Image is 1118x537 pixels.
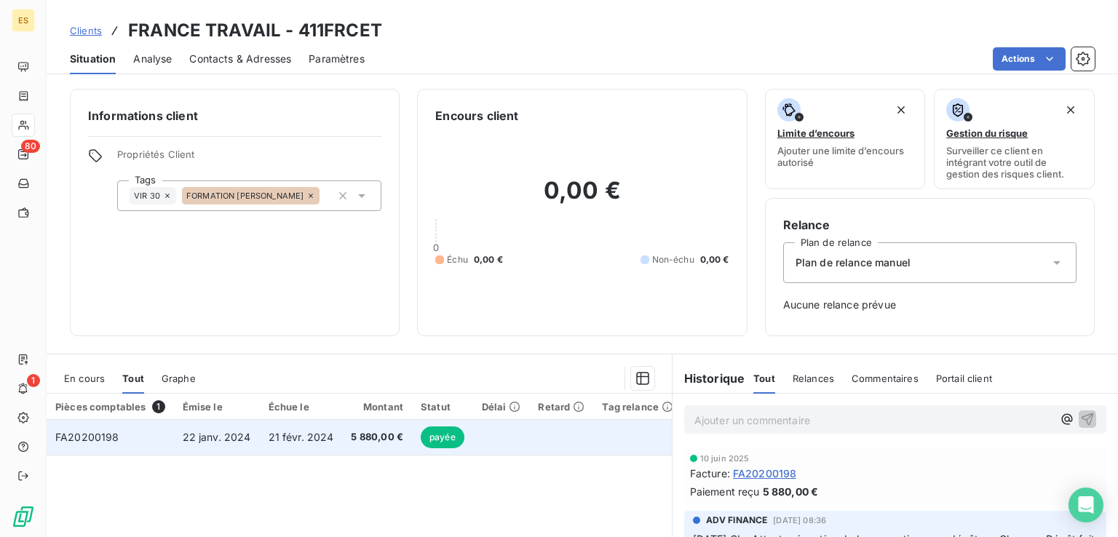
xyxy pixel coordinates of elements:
[12,505,35,528] img: Logo LeanPay
[186,191,304,200] span: FORMATION [PERSON_NAME]
[70,52,116,66] span: Situation
[55,431,119,443] span: FA20200198
[122,373,144,384] span: Tout
[763,484,819,499] span: 5 880,00 €
[602,401,673,413] div: Tag relance
[946,145,1082,180] span: Surveiller ce client en intégrant votre outil de gestion des risques client.
[474,253,503,266] span: 0,00 €
[183,431,251,443] span: 22 janv. 2024
[673,370,745,387] h6: Historique
[1069,488,1103,522] div: Open Intercom Messenger
[134,191,160,200] span: VIR 30
[690,484,760,499] span: Paiement reçu
[936,373,992,384] span: Portail client
[12,9,35,32] div: ES
[435,107,518,124] h6: Encours client
[269,431,334,443] span: 21 févr. 2024
[27,374,40,387] span: 1
[12,143,34,166] a: 80
[773,516,826,525] span: [DATE] 08:36
[700,454,750,463] span: 10 juin 2025
[765,89,926,189] button: Limite d’encoursAjouter une limite d’encours autorisé
[70,23,102,38] a: Clients
[700,253,729,266] span: 0,00 €
[690,466,730,481] span: Facture :
[189,52,291,66] span: Contacts & Adresses
[783,216,1077,234] h6: Relance
[852,373,919,384] span: Commentaires
[934,89,1095,189] button: Gestion du risqueSurveiller ce client en intégrant votre outil de gestion des risques client.
[447,253,468,266] span: Échu
[435,176,729,220] h2: 0,00 €
[152,400,165,413] span: 1
[753,373,775,384] span: Tout
[21,140,40,153] span: 80
[269,401,334,413] div: Échue le
[133,52,172,66] span: Analyse
[777,127,855,139] span: Limite d’encours
[64,373,105,384] span: En cours
[538,401,584,413] div: Retard
[652,253,694,266] span: Non-échu
[783,298,1077,312] span: Aucune relance prévue
[993,47,1066,71] button: Actions
[351,401,403,413] div: Montant
[793,373,834,384] span: Relances
[117,148,381,169] span: Propriétés Client
[351,430,403,445] span: 5 880,00 €
[482,401,521,413] div: Délai
[128,17,382,44] h3: FRANCE TRAVAIL - 411FRCET
[433,242,439,253] span: 0
[777,145,913,168] span: Ajouter une limite d’encours autorisé
[706,514,768,527] span: ADV FINANCE
[55,400,165,413] div: Pièces comptables
[421,426,464,448] span: payée
[309,52,365,66] span: Paramètres
[796,255,911,270] span: Plan de relance manuel
[733,466,797,481] span: FA20200198
[946,127,1028,139] span: Gestion du risque
[183,401,251,413] div: Émise le
[320,189,331,202] input: Ajouter une valeur
[162,373,196,384] span: Graphe
[88,107,381,124] h6: Informations client
[421,401,464,413] div: Statut
[70,25,102,36] span: Clients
